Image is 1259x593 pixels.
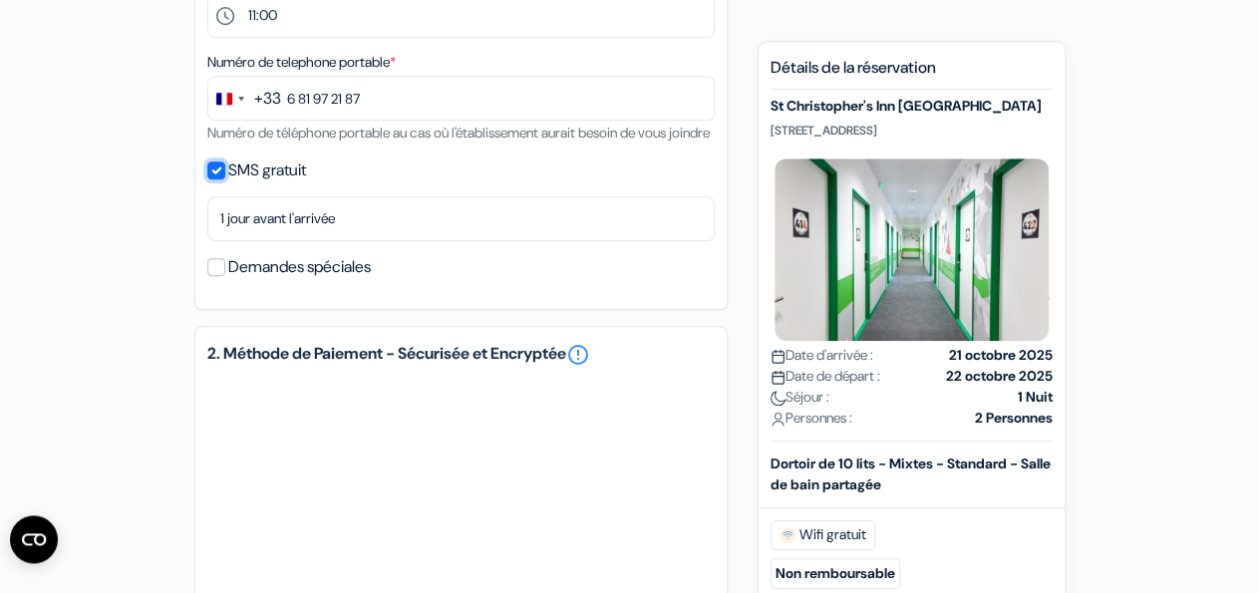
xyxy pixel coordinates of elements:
input: 6 12 34 56 78 [207,76,715,121]
img: user_icon.svg [771,412,786,427]
b: Dortoir de 10 lits - Mixtes - Standard - Salle de bain partagée [771,454,1051,493]
span: Séjour : [771,387,829,408]
strong: 2 Personnes [975,408,1053,429]
img: calendar.svg [771,349,786,364]
button: Ouvrir le widget CMP [10,515,58,563]
p: [STREET_ADDRESS] [771,123,1053,139]
button: Change country, selected France (+33) [208,77,281,120]
img: calendar.svg [771,370,786,385]
span: Date d'arrivée : [771,345,873,366]
h5: St Christopher's Inn [GEOGRAPHIC_DATA] [771,98,1053,115]
span: Date de départ : [771,366,880,387]
label: Numéro de telephone portable [207,52,396,73]
label: SMS gratuit [228,156,306,184]
strong: 22 octobre 2025 [946,366,1053,387]
span: Personnes : [771,408,852,429]
strong: 1 Nuit [1018,387,1053,408]
div: +33 [254,87,281,111]
h5: 2. Méthode de Paiement - Sécurisée et Encryptée [207,343,715,367]
span: Wifi gratuit [771,520,875,550]
small: Non remboursable [771,558,900,589]
img: free_wifi.svg [780,527,795,543]
h5: Détails de la réservation [771,58,1053,90]
img: moon.svg [771,391,786,406]
label: Demandes spéciales [228,253,371,281]
small: Numéro de téléphone portable au cas où l'établissement aurait besoin de vous joindre [207,124,710,142]
strong: 21 octobre 2025 [949,345,1053,366]
a: error_outline [566,343,590,367]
